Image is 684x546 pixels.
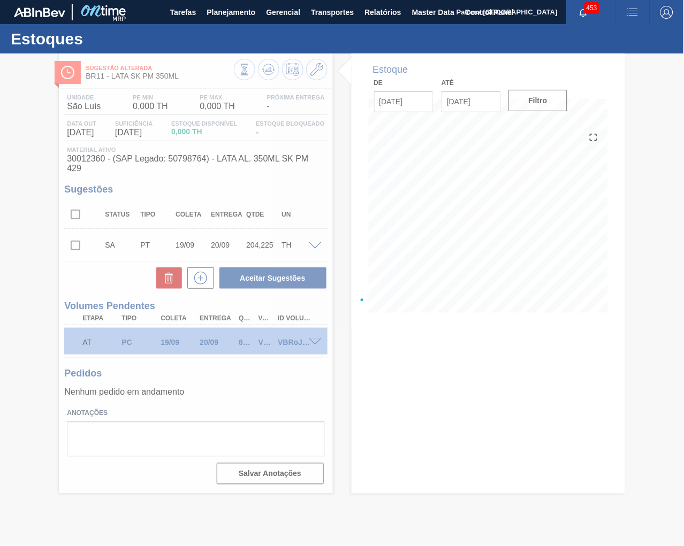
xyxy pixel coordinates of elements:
span: Gerencial [266,6,300,19]
img: Logout [660,6,673,19]
h1: Estoques [11,33,201,45]
span: Transportes [311,6,354,19]
span: Relatórios [364,6,401,19]
span: 453 [584,2,599,14]
span: Tarefas [170,6,196,19]
span: Master Data [412,6,454,19]
span: Planejamento [207,6,255,19]
button: Notificações [566,5,601,20]
img: userActions [626,6,639,19]
img: TNhmsLtSVTkK8tSr43FrP2fwEKptu5GPRR3wAAAABJRU5ErkJggg== [14,7,65,17]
